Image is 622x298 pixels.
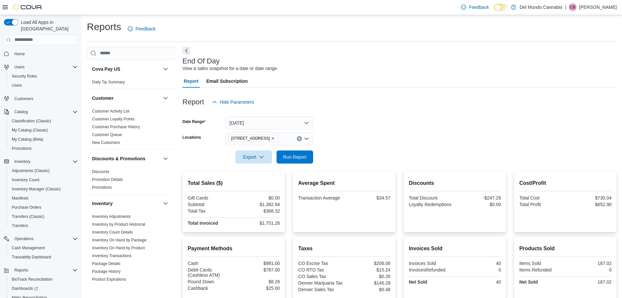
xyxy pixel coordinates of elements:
span: Classification (Classic) [9,117,78,125]
span: My Catalog (Classic) [9,126,78,134]
div: $34.57 [346,195,391,201]
div: $0.48 [346,287,391,292]
span: Report [184,75,199,88]
div: Round Down [188,279,232,284]
h2: Payment Methods [188,245,280,253]
button: Cash Management [7,243,80,253]
h2: Average Spent [298,179,391,187]
button: Security Roles [7,72,80,81]
button: Cova Pay US [162,65,169,73]
a: Customer Activity List [92,109,130,114]
span: Inventory Count Details [92,230,133,235]
span: My Catalog (Classic) [12,128,48,133]
a: Transfers (Classic) [9,213,47,220]
button: Users [12,63,27,71]
div: CO RTD Tax [298,267,343,272]
button: Transfers [7,221,80,230]
span: Promotions [92,185,112,190]
div: 187.02 [567,261,612,266]
span: Inventory [14,159,30,164]
a: My Catalog (Classic) [9,126,51,134]
div: Items Sold [519,261,564,266]
h2: Taxes [298,245,391,253]
label: Locations [183,135,201,140]
span: Users [12,63,78,71]
div: $25.00 [235,286,280,291]
button: BioTrack Reconciliation [7,275,80,284]
div: $0.00 [235,195,280,201]
span: Inventory Manager (Classic) [12,186,61,192]
span: Hide Parameters [220,99,254,105]
a: Customers [12,95,36,103]
a: Classification (Classic) [9,117,54,125]
div: Denver Marijuana Tax [298,280,343,286]
button: Discounts & Promotions [92,155,160,162]
a: Promotions [9,145,34,152]
div: Items Refunded [519,267,564,272]
span: Promotion Details [92,177,123,182]
div: 0 [456,267,501,272]
button: Manifests [7,194,80,203]
span: Operations [14,236,34,241]
button: Cova Pay US [92,66,160,72]
button: Inventory [1,157,80,166]
div: InvoicesRefunded [409,267,454,272]
div: $368.32 [235,208,280,214]
button: Open list of options [304,136,309,141]
span: Customers [14,96,33,101]
span: Traceabilty Dashboard [9,253,78,261]
p: Del Mundo Cannabis [519,3,562,11]
h2: Total Sales ($) [188,179,280,187]
input: Dark Mode [494,4,508,11]
strong: Total Invoiced [188,220,218,226]
a: Inventory by Product Historical [92,222,145,227]
button: Run Report [277,150,313,164]
button: Inventory [162,200,169,207]
span: Daily Tip Summary [92,79,125,85]
span: Promotions [12,146,32,151]
span: Inventory Manager (Classic) [9,185,78,193]
button: Purchase Orders [7,203,80,212]
h3: Cova Pay US [92,66,120,72]
button: Inventory [92,200,160,207]
button: Catalog [1,107,80,116]
span: Home [14,51,25,57]
span: CB [570,3,576,11]
span: Security Roles [12,74,37,79]
a: Inventory On Hand by Product [92,246,145,250]
span: Product Expirations [92,277,126,282]
span: Security Roles [9,72,78,80]
div: Subtotal [188,202,232,207]
span: Classification (Classic) [12,118,51,124]
button: Inventory Count [7,175,80,184]
div: Discounts & Promotions [87,168,175,194]
a: Traceabilty Dashboard [9,253,54,261]
button: Operations [1,234,80,243]
a: Customer Loyalty Points [92,117,135,121]
span: Catalog [12,108,78,116]
a: Users [9,81,24,89]
a: Inventory Adjustments [92,214,131,219]
a: Daily Tip Summary [92,80,125,84]
a: Product Expirations [92,277,126,282]
span: Dashboards [12,286,38,291]
span: Feedback [469,4,489,10]
div: 40 [456,261,501,266]
div: -$247.28 [456,195,501,201]
button: Classification (Classic) [7,116,80,126]
div: Cova Pay US [87,78,175,89]
button: Users [7,81,80,90]
span: Transfers (Classic) [9,213,78,220]
button: Promotions [7,144,80,153]
h2: Cost/Profit [519,179,612,187]
span: Transfers [9,222,78,230]
div: $146.28 [346,280,391,286]
span: 2394 S Broadway [228,135,278,142]
a: New Customers [92,140,120,145]
span: Dashboards [9,285,78,292]
span: BioTrack Reconciliation [12,277,53,282]
a: Inventory Manager (Classic) [9,185,63,193]
span: Package Details [92,261,120,266]
div: Debit Cards (Cashless ATM) [188,267,232,278]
